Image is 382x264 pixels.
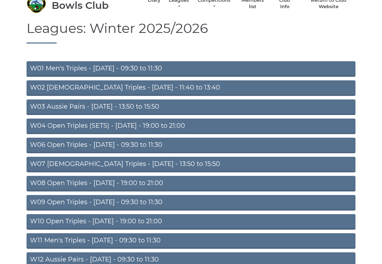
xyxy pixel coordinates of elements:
a: W04 Open Triples (SETS) - [DATE] - 19:00 to 21:00 [27,119,355,134]
a: W03 Aussie Pairs - [DATE] - 13:50 to 15:50 [27,100,355,115]
a: W07 [DEMOGRAPHIC_DATA] Triples - [DATE] - 13:50 to 15:50 [27,157,355,173]
a: W01 Men's Triples - [DATE] - 09:30 to 11:30 [27,62,355,77]
a: W09 Open Triples - [DATE] - 09:30 to 11:30 [27,195,355,211]
h1: Leagues: Winter 2025/2026 [27,21,355,44]
a: W10 Open Triples - [DATE] - 19:00 to 21:00 [27,214,355,230]
a: W11 Men's Triples - [DATE] - 09:30 to 11:30 [27,234,355,249]
a: W06 Open Triples - [DATE] - 09:30 to 11:30 [27,138,355,154]
a: W08 Open Triples - [DATE] - 19:00 to 21:00 [27,176,355,192]
a: W02 [DEMOGRAPHIC_DATA] Triples - [DATE] - 11:40 to 13:40 [27,81,355,96]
